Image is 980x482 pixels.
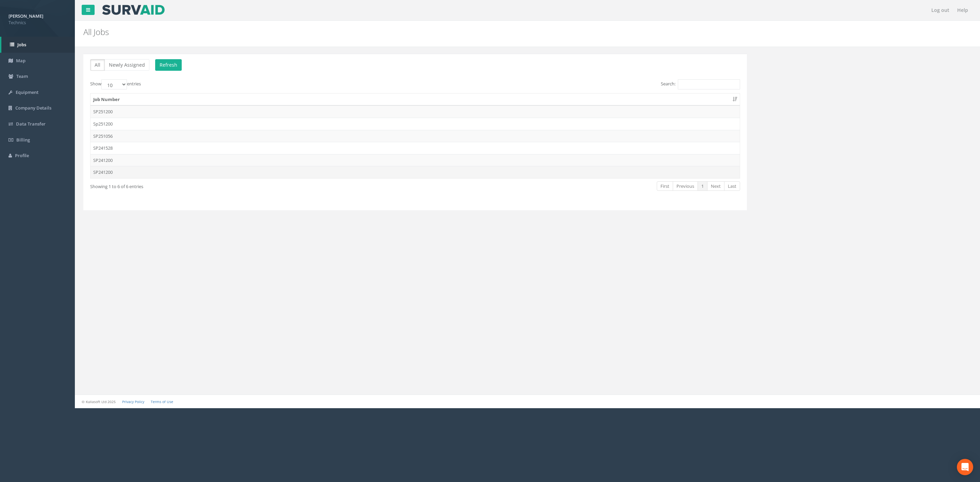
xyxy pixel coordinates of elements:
span: Company Details [15,105,51,111]
div: Open Intercom Messenger [957,459,973,475]
a: 1 [698,181,707,191]
td: SP251056 [91,130,740,142]
span: Map [16,57,26,64]
span: Billing [16,137,30,143]
input: Search: [678,79,740,89]
div: Showing 1 to 6 of 6 entries [90,181,355,190]
select: Showentries [101,79,127,89]
strong: [PERSON_NAME] [9,13,43,19]
td: Sp251200 [91,118,740,130]
th: Job Number: activate to sort column ascending [91,94,740,106]
a: [PERSON_NAME] Technics [9,11,66,26]
span: Data Transfer [16,121,46,127]
label: Show entries [90,79,141,89]
span: Team [16,73,28,79]
h2: All Jobs [83,28,822,36]
span: Equipment [16,89,38,95]
span: Profile [15,152,29,159]
a: Terms of Use [151,399,173,404]
span: Jobs [17,41,26,48]
td: SP241200 [91,154,740,166]
button: Newly Assigned [104,59,149,71]
span: Technics [9,19,66,26]
a: Last [724,181,740,191]
label: Search: [661,79,740,89]
td: SP241200 [91,166,740,178]
a: Jobs [1,37,75,53]
button: All [90,59,105,71]
button: Refresh [155,59,182,71]
a: Privacy Policy [122,399,144,404]
a: Previous [673,181,698,191]
small: © Kullasoft Ltd 2025 [82,399,116,404]
td: SP251200 [91,105,740,118]
td: SP241528 [91,142,740,154]
a: First [657,181,673,191]
a: Next [707,181,724,191]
